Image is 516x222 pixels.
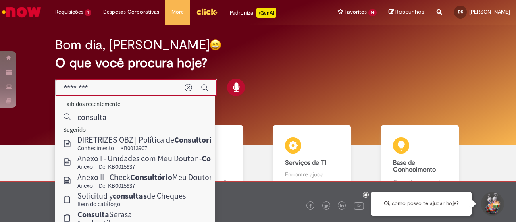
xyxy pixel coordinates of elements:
[42,125,150,195] a: Tirar dúvidas Tirar dúvidas com Lupi Assist e Gen Ai
[368,9,377,16] span: 14
[256,8,276,18] p: +GenAi
[389,8,424,16] a: Rascunhos
[85,9,91,16] span: 1
[285,170,339,178] p: Encontre ajuda
[469,8,510,15] span: [PERSON_NAME]
[345,8,367,16] span: Favoritos
[354,200,364,211] img: logo_footer_youtube.png
[103,8,159,16] span: Despesas Corporativas
[285,159,326,167] b: Serviços de TI
[393,178,447,186] p: Consulte e aprenda
[55,38,210,52] h2: Bom dia, [PERSON_NAME]
[458,9,463,15] span: DS
[210,39,221,51] img: happy-face.png
[230,8,276,18] div: Padroniza
[196,6,218,18] img: click_logo_yellow_360x200.png
[55,8,83,16] span: Requisições
[1,4,42,20] img: ServiceNow
[340,204,344,209] img: logo_footer_linkedin.png
[393,159,436,174] b: Base de Conhecimento
[258,125,366,195] a: Serviços de TI Encontre ajuda
[371,192,472,216] div: Oi, como posso te ajudar hoje?
[366,125,474,195] a: Base de Conhecimento Consulte e aprenda
[480,192,504,216] button: Iniciar Conversa de Suporte
[55,56,460,70] h2: O que você procura hoje?
[308,204,312,208] img: logo_footer_facebook.png
[171,8,184,16] span: More
[395,8,424,16] span: Rascunhos
[324,204,328,208] img: logo_footer_twitter.png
